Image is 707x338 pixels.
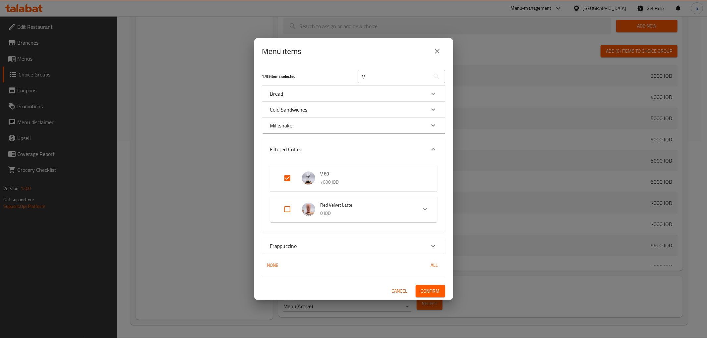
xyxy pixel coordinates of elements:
[270,242,297,250] p: Frappuccino
[270,145,303,153] p: Filtered Coffee
[321,170,424,178] span: V 60
[302,171,315,185] img: V 60
[262,259,283,271] button: None
[262,46,302,57] h2: Menu items
[270,121,293,129] p: Milkshake
[262,139,445,160] div: Expand
[262,86,445,102] div: Expand
[429,43,445,59] button: close
[270,90,283,98] p: Bread
[262,238,445,254] div: Expand
[262,160,445,233] div: Expand
[416,285,445,297] button: Confirm
[358,70,430,83] input: Search in items
[265,261,281,269] span: None
[392,287,408,295] span: Cancel
[424,259,445,271] button: All
[270,196,437,222] div: Expand
[321,201,412,209] span: Red Velvet Latte
[262,74,350,79] h5: 1 / 99 items selected
[321,178,424,186] p: 7000 IQD
[321,209,412,217] p: 0 IQD
[270,106,308,114] p: Cold Sandwiches
[262,118,445,133] div: Expand
[389,285,410,297] button: Cancel
[270,165,437,191] div: Expand
[421,287,440,295] span: Confirm
[302,203,315,216] img: Red Velvet Latte
[427,261,442,269] span: All
[262,102,445,118] div: Expand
